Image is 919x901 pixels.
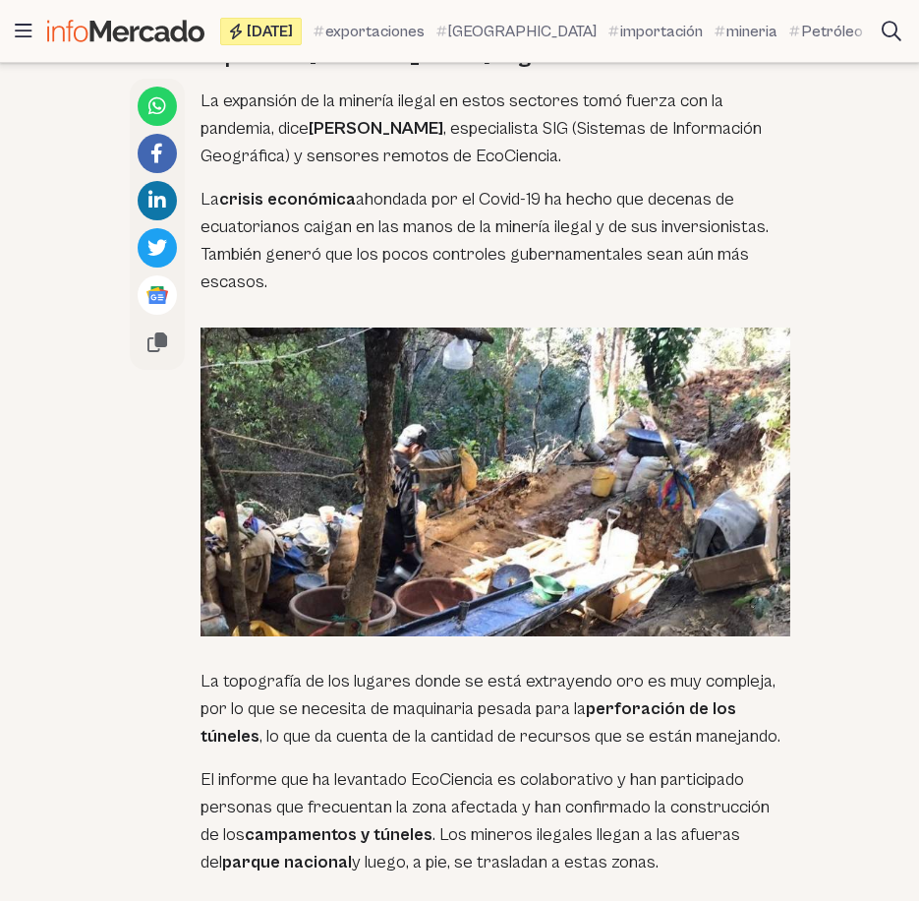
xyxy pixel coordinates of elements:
[145,283,169,307] img: Google News logo
[448,20,597,43] span: [GEOGRAPHIC_DATA]
[715,20,777,43] a: mineria
[47,20,204,42] img: Infomercado Ecuador logo
[726,20,777,43] span: mineria
[245,824,432,845] strong: campamentos y túneles
[309,118,443,139] strong: [PERSON_NAME]
[620,20,703,43] span: importación
[608,20,703,43] a: importación
[801,20,863,43] span: Petróleo
[201,668,790,751] p: La topografía de los lugares donde se está extrayendo oro es muy compleja, por lo que se necesita...
[201,88,790,170] p: La expansión de la minería ilegal en estos sectores tomó fuerza con la pandemia, dice , especiali...
[219,189,356,210] strong: crisis económica
[314,20,425,43] a: exportaciones
[325,20,425,43] span: exportaciones
[789,20,863,43] a: Petróleo
[201,186,790,296] p: La ahondada por el Covid-19 ha hecho que decenas de ecuatorianos caigan en las manos de la minerí...
[436,20,597,43] a: [GEOGRAPHIC_DATA]
[247,24,293,39] span: [DATE]
[222,852,352,872] strong: parque nacional
[201,766,790,876] p: El informe que ha levantado EcoCiencia es colaborativo y han participado personas que frecuentan ...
